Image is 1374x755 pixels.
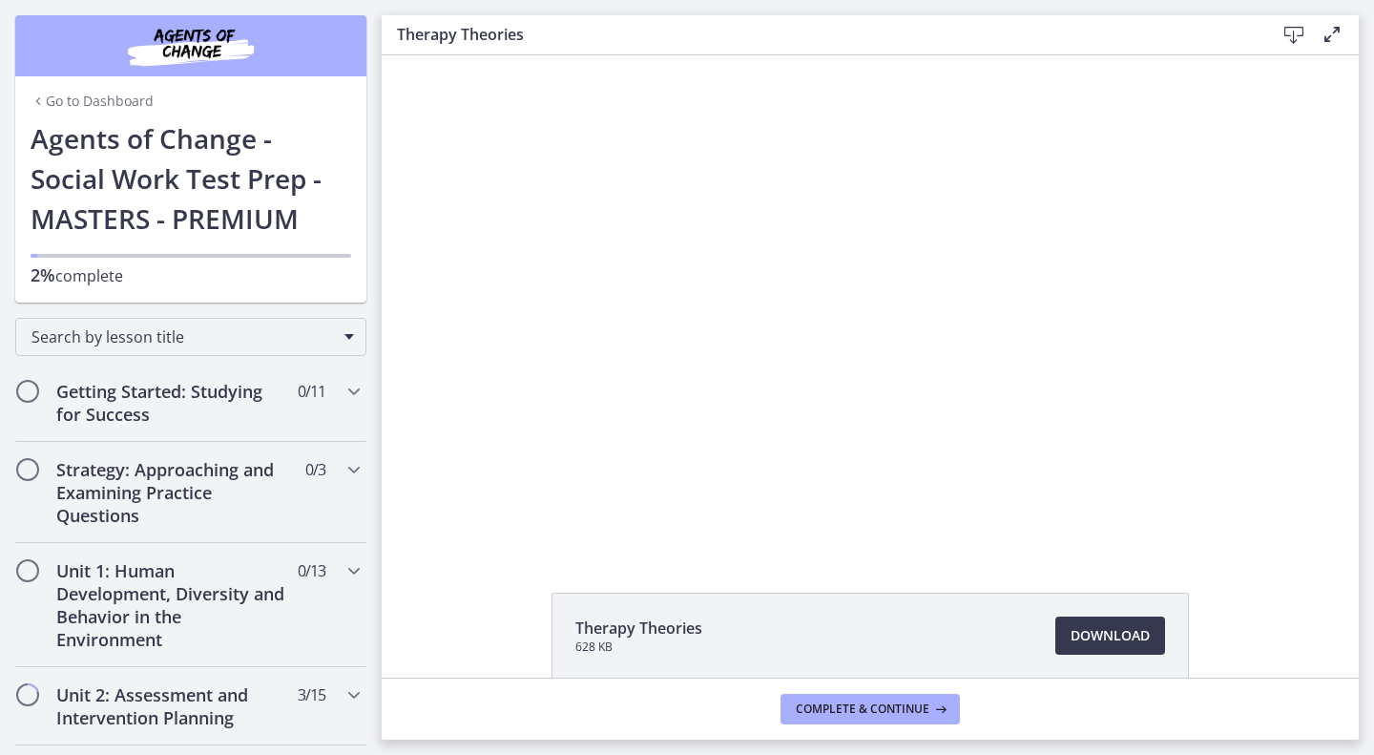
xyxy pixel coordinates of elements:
[305,458,325,481] span: 0 / 3
[56,380,289,426] h2: Getting Started: Studying for Success
[796,702,929,717] span: Complete & continue
[575,617,702,640] span: Therapy Theories
[15,318,366,356] div: Search by lesson title
[382,55,1359,549] iframe: Video Lesson
[56,458,289,527] h2: Strategy: Approaching and Examining Practice Questions
[298,559,325,582] span: 0 / 13
[298,683,325,706] span: 3 / 15
[1055,617,1165,655] a: Download
[31,118,351,239] h1: Agents of Change - Social Work Test Prep - MASTERS - PREMIUM
[31,263,351,287] p: complete
[76,23,305,69] img: Agents of Change
[31,263,55,286] span: 2%
[575,640,702,655] span: 628 KB
[31,92,154,111] a: Go to Dashboard
[56,559,289,651] h2: Unit 1: Human Development, Diversity and Behavior in the Environment
[781,694,960,724] button: Complete & continue
[56,683,289,729] h2: Unit 2: Assessment and Intervention Planning
[397,23,1244,46] h3: Therapy Theories
[298,380,325,403] span: 0 / 11
[31,326,335,347] span: Search by lesson title
[1071,624,1150,647] span: Download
